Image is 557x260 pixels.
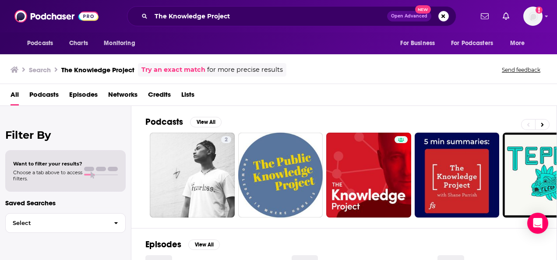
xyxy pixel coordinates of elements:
h2: Filter By [5,129,126,141]
a: Show notifications dropdown [499,9,513,24]
span: Want to filter your results? [13,161,82,167]
h2: Podcasts [145,116,183,127]
a: Show notifications dropdown [477,9,492,24]
span: for more precise results [207,65,283,75]
a: All [11,88,19,105]
span: Monitoring [104,37,135,49]
a: Episodes [69,88,98,105]
button: open menu [445,35,506,52]
a: EpisodesView All [145,239,220,250]
button: Send feedback [499,66,543,74]
button: View All [190,117,222,127]
a: Podcasts [29,88,59,105]
span: New [415,5,431,14]
span: Select [6,220,107,226]
a: PodcastsView All [145,116,222,127]
p: Saved Searches [5,199,126,207]
img: User Profile [523,7,543,26]
span: Choose a tab above to access filters. [13,169,82,182]
input: Search podcasts, credits, & more... [151,9,387,23]
span: Charts [69,37,88,49]
a: Networks [108,88,137,105]
div: Open Intercom Messenger [527,213,548,234]
img: Podchaser - Follow, Share and Rate Podcasts [14,8,99,25]
a: Credits [148,88,171,105]
button: open menu [504,35,536,52]
button: Select [5,213,126,233]
button: open menu [98,35,146,52]
div: Search podcasts, credits, & more... [127,6,456,26]
a: Charts [63,35,93,52]
h3: Search [29,66,51,74]
span: 2 [225,136,228,144]
span: Open Advanced [391,14,427,18]
button: View All [188,239,220,250]
a: Try an exact match [141,65,205,75]
a: 2 [150,133,235,218]
span: More [510,37,525,49]
h2: Episodes [145,239,181,250]
h3: The Knowledge Project [61,66,134,74]
span: Logged in as SusanHershberg [523,7,543,26]
span: For Business [400,37,435,49]
button: open menu [394,35,446,52]
a: 2 [221,136,231,143]
span: Podcasts [27,37,53,49]
button: Show profile menu [523,7,543,26]
a: Lists [181,88,194,105]
button: open menu [21,35,64,52]
button: Open AdvancedNew [387,11,431,21]
span: For Podcasters [451,37,493,49]
svg: Add a profile image [536,7,543,14]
